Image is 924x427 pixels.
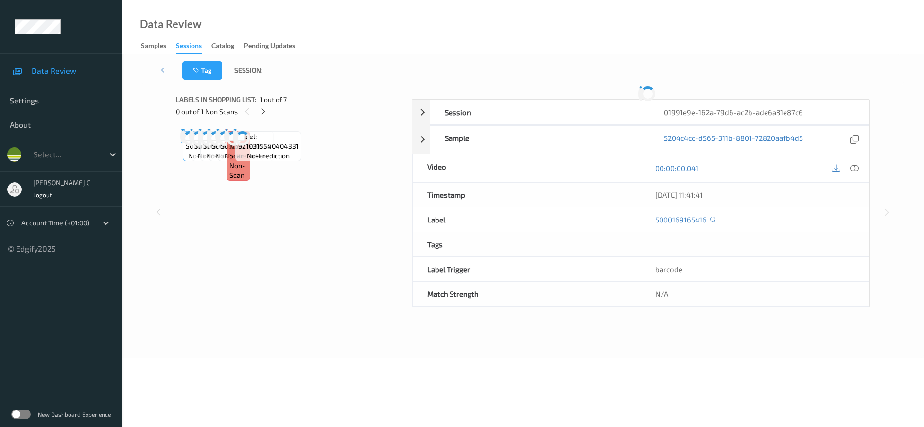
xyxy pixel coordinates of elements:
span: Session: [234,66,262,75]
span: no-prediction [198,151,241,161]
div: Catalog [211,41,234,53]
div: Sample [430,126,649,154]
a: 5000169165416 [655,215,707,224]
div: [DATE] 11:41:41 [655,190,854,200]
div: Data Review [140,19,201,29]
div: Sessions [176,41,202,54]
a: 5204c4cc-d565-311b-8801-72820aafb4d5 [664,133,803,146]
div: Sample5204c4cc-d565-311b-8801-72820aafb4d5 [412,125,869,154]
span: Labels in shopping list: [176,95,256,104]
a: Sessions [176,39,211,54]
span: no-prediction [206,151,249,161]
div: Session [430,100,649,124]
span: non-scan [229,161,248,180]
div: Tags [413,232,641,256]
div: 0 out of 1 Non Scans [176,105,405,118]
div: Pending Updates [244,41,295,53]
div: barcode [641,257,869,281]
span: Label: 9210315540404331 [238,132,299,151]
a: Catalog [211,39,244,53]
span: no-prediction [188,151,231,161]
div: 01991e9e-162a-79d6-ac2b-ade6a31e87c6 [649,100,869,124]
div: Label Trigger [413,257,641,281]
div: Video [413,154,641,182]
div: Samples [141,41,166,53]
span: Label: Non-Scan [229,132,248,161]
div: Session01991e9e-162a-79d6-ac2b-ade6a31e87c6 [412,100,869,125]
div: Match Strength [413,282,641,306]
span: no-prediction [215,151,258,161]
span: 1 out of 7 [260,95,287,104]
a: 00:00:00.041 [655,163,698,173]
button: Tag [182,61,222,80]
div: Timestamp [413,183,641,207]
a: Samples [141,39,176,53]
a: Pending Updates [244,39,305,53]
div: Label [413,207,641,232]
div: N/A [641,282,869,306]
span: no-prediction [247,151,290,161]
span: no-prediction [225,151,267,161]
